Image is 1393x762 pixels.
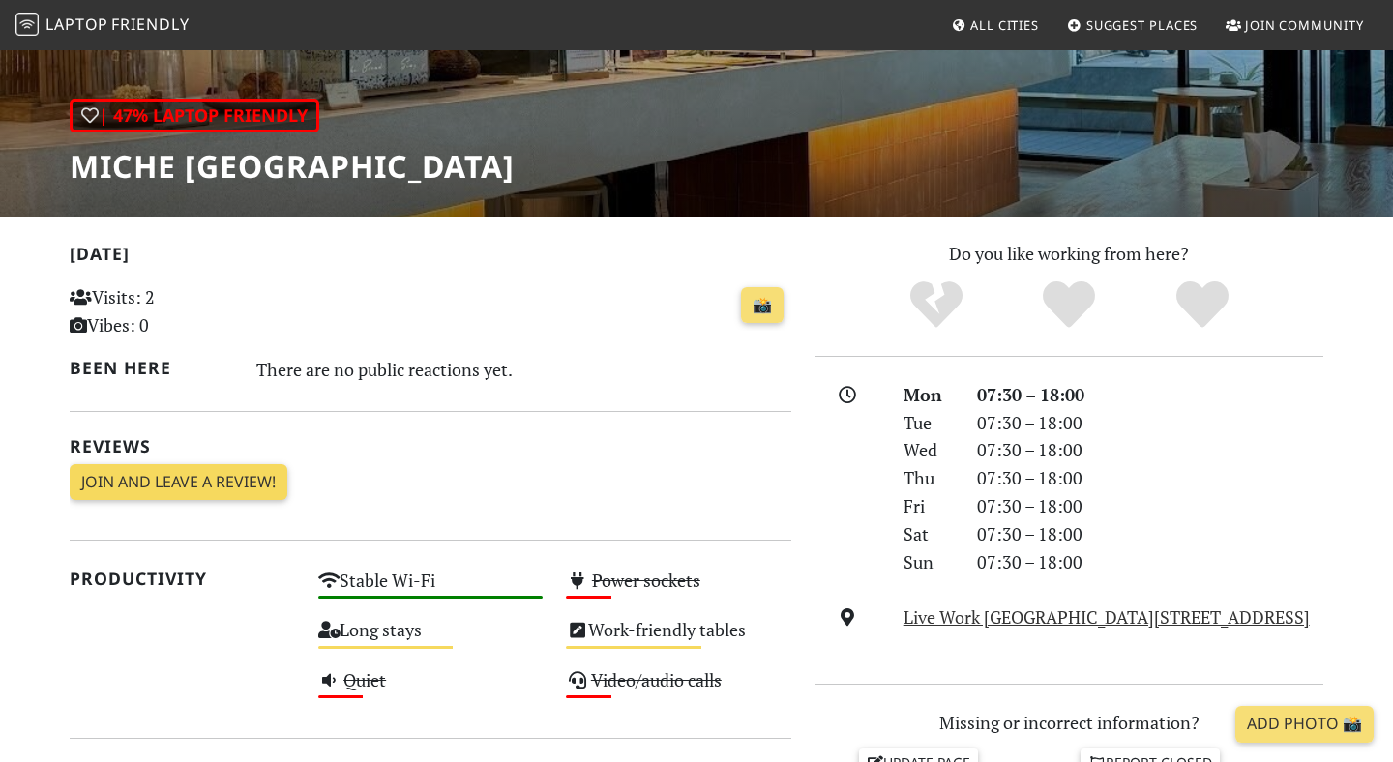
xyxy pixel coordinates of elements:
[965,436,1335,464] div: 07:30 – 18:00
[892,409,965,437] div: Tue
[892,436,965,464] div: Wed
[554,614,803,663] div: Work-friendly tables
[15,9,190,43] a: LaptopFriendly LaptopFriendly
[892,492,965,520] div: Fri
[70,148,515,185] h1: Miche [GEOGRAPHIC_DATA]
[904,605,1310,629] a: Live Work [GEOGRAPHIC_DATA][STREET_ADDRESS]
[892,520,965,548] div: Sat
[307,565,555,614] div: Stable Wi-Fi
[70,358,233,378] h2: Been here
[15,13,39,36] img: LaptopFriendly
[70,99,319,132] div: | 47% Laptop Friendly
[70,283,295,339] p: Visits: 2 Vibes: 0
[70,436,791,456] h2: Reviews
[970,16,1039,34] span: All Cities
[965,381,1335,409] div: 07:30 – 18:00
[870,278,1003,332] div: No
[111,14,189,35] span: Friendly
[343,668,386,691] s: Quiet
[965,492,1335,520] div: 07:30 – 18:00
[70,569,295,589] h2: Productivity
[256,354,792,385] div: There are no public reactions yet.
[815,709,1323,737] p: Missing or incorrect information?
[45,14,108,35] span: Laptop
[1002,278,1136,332] div: Yes
[1136,278,1269,332] div: Definitely!
[892,464,965,492] div: Thu
[965,520,1335,548] div: 07:30 – 18:00
[741,287,784,324] a: 📸
[1059,8,1206,43] a: Suggest Places
[70,464,287,501] a: Join and leave a review!
[307,614,555,663] div: Long stays
[965,548,1335,576] div: 07:30 – 18:00
[1086,16,1199,34] span: Suggest Places
[892,381,965,409] div: Mon
[965,409,1335,437] div: 07:30 – 18:00
[1218,8,1372,43] a: Join Community
[1245,16,1364,34] span: Join Community
[1235,706,1374,743] a: Add Photo 📸
[943,8,1047,43] a: All Cities
[591,668,722,691] s: Video/audio calls
[892,548,965,576] div: Sun
[815,240,1323,268] p: Do you like working from here?
[965,464,1335,492] div: 07:30 – 18:00
[70,244,791,272] h2: [DATE]
[592,569,700,592] s: Power sockets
